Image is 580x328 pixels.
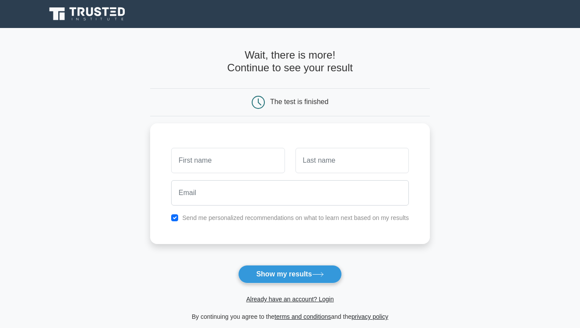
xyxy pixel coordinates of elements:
[295,148,409,173] input: Last name
[274,313,331,320] a: terms and conditions
[246,296,334,303] a: Already have an account? Login
[171,148,285,173] input: First name
[145,311,435,322] div: By continuing you agree to the and the
[182,214,409,221] label: Send me personalized recommendations on what to learn next based on my results
[352,313,388,320] a: privacy policy
[238,265,341,283] button: Show my results
[171,180,409,206] input: Email
[270,98,328,105] div: The test is finished
[150,49,430,74] h4: Wait, there is more! Continue to see your result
